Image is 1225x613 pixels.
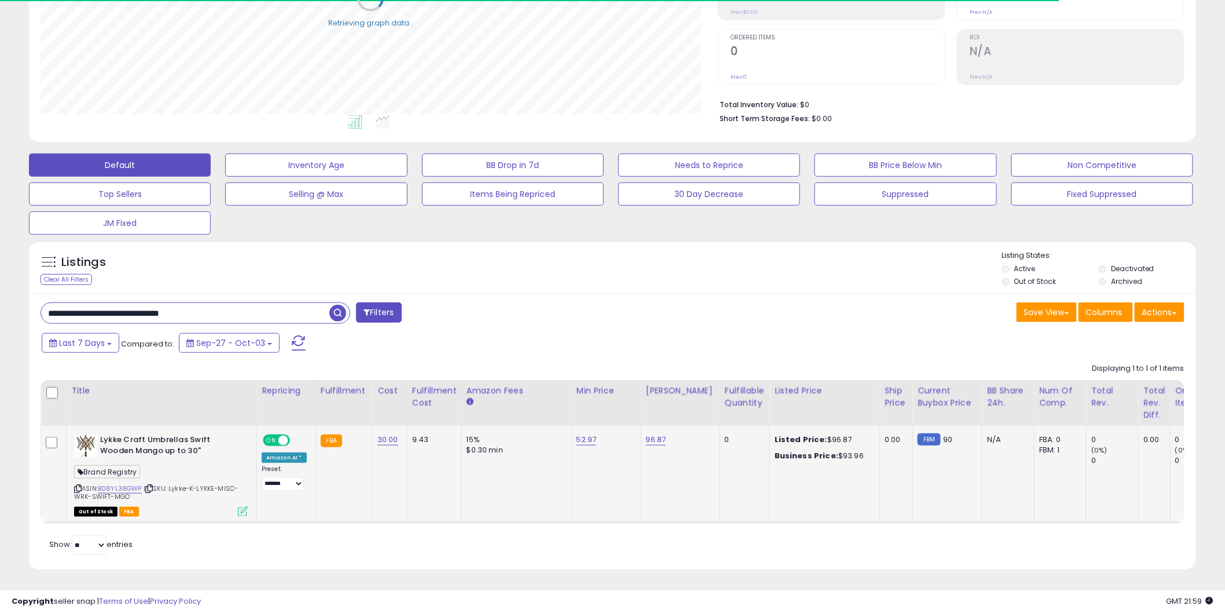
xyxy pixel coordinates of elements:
[1111,276,1142,286] label: Archived
[225,183,407,206] button: Selling @ Max
[618,154,800,177] button: Needs to Reprice
[74,484,238,501] span: | SKU: Lykke-K-LYKKE-MISC-WRK-SWIFT-MGO
[720,100,798,110] b: Total Inventory Value:
[74,435,248,515] div: ASIN:
[775,434,827,445] b: Listed Price:
[467,435,563,445] div: 15%
[1175,446,1191,455] small: (0%)
[12,596,54,607] strong: Copyright
[815,154,996,177] button: BB Price Below Min
[1175,455,1222,466] div: 0
[412,385,457,409] div: Fulfillment Cost
[1175,435,1222,445] div: 0
[725,385,765,409] div: Fulfillable Quantity
[29,183,211,206] button: Top Sellers
[262,453,307,463] div: Amazon AI *
[970,9,992,16] small: Prev: N/A
[577,385,636,397] div: Min Price
[377,434,398,446] a: 30.00
[150,596,201,607] a: Privacy Policy
[1014,264,1036,273] label: Active
[422,154,604,177] button: BB Drop in 7d
[12,596,201,607] div: seller snap | |
[812,113,832,124] span: $0.00
[29,154,211,177] button: Default
[74,435,97,458] img: 41Twn5vSyLL._SL40_.jpg
[944,434,953,445] span: 90
[29,211,211,235] button: JM Fixed
[731,45,945,60] h2: 0
[42,333,119,353] button: Last 7 Days
[71,385,252,397] div: Title
[98,484,142,494] a: B08YL38GWP
[815,183,996,206] button: Suppressed
[61,254,106,271] h5: Listings
[885,385,908,409] div: Ship Price
[377,385,402,397] div: Cost
[731,35,945,41] span: Ordered Items
[1002,250,1196,261] p: Listing States:
[356,302,401,323] button: Filters
[1143,435,1161,445] div: 0.00
[775,435,871,445] div: $96.87
[1175,385,1217,409] div: Ordered Items
[59,337,105,349] span: Last 7 Days
[720,114,810,123] b: Short Term Storage Fees:
[74,507,118,517] span: All listings that are currently out of stock and unavailable for purchase on Amazon
[467,397,474,407] small: Amazon Fees.
[1091,455,1138,466] div: 0
[725,435,761,445] div: 0
[467,385,567,397] div: Amazon Fees
[1086,306,1123,318] span: Columns
[577,434,597,446] a: 52.97
[775,451,871,461] div: $93.96
[731,74,747,81] small: Prev: 0
[121,338,174,349] span: Compared to:
[467,445,563,455] div: $0.30 min
[1092,363,1184,374] div: Displaying 1 to 1 of 1 items
[970,35,1184,41] span: ROI
[618,183,800,206] button: 30 Day Decrease
[288,436,307,446] span: OFF
[885,435,904,445] div: 0.00
[1167,596,1213,607] span: 2025-10-11 21:59 GMT
[1039,445,1077,455] div: FBM: 1
[49,539,133,550] span: Show: entries
[1091,435,1138,445] div: 0
[1011,154,1193,177] button: Non Competitive
[1091,446,1107,455] small: (0%)
[775,385,875,397] div: Listed Price
[264,436,278,446] span: ON
[412,435,453,445] div: 9.43
[196,337,265,349] span: Sep-27 - Oct-03
[646,434,666,446] a: 96.87
[918,385,977,409] div: Current Buybox Price
[1039,435,1077,445] div: FBA: 0
[262,465,307,491] div: Preset:
[731,9,758,16] small: Prev: $0.00
[1111,264,1154,273] label: Deactivated
[99,596,148,607] a: Terms of Use
[1017,302,1077,322] button: Save View
[1135,302,1184,322] button: Actions
[987,435,1025,445] div: N/A
[970,74,992,81] small: Prev: N/A
[1091,385,1134,409] div: Total Rev.
[41,274,92,285] div: Clear All Filters
[1039,385,1081,409] div: Num of Comp.
[321,435,342,447] small: FBA
[775,450,838,461] b: Business Price:
[987,385,1029,409] div: BB Share 24h.
[646,385,715,397] div: [PERSON_NAME]
[262,385,311,397] div: Repricing
[1011,183,1193,206] button: Fixed Suppressed
[119,507,139,517] span: FBA
[328,18,413,28] div: Retrieving graph data..
[720,97,1176,111] li: $0
[1014,276,1057,286] label: Out of Stock
[1079,302,1133,322] button: Columns
[422,183,604,206] button: Items Being Repriced
[100,435,241,459] b: Lykke Craft Umbrellas Swift Wooden Mango up to 30"
[918,433,940,446] small: FBM
[74,465,140,479] span: Brand Registry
